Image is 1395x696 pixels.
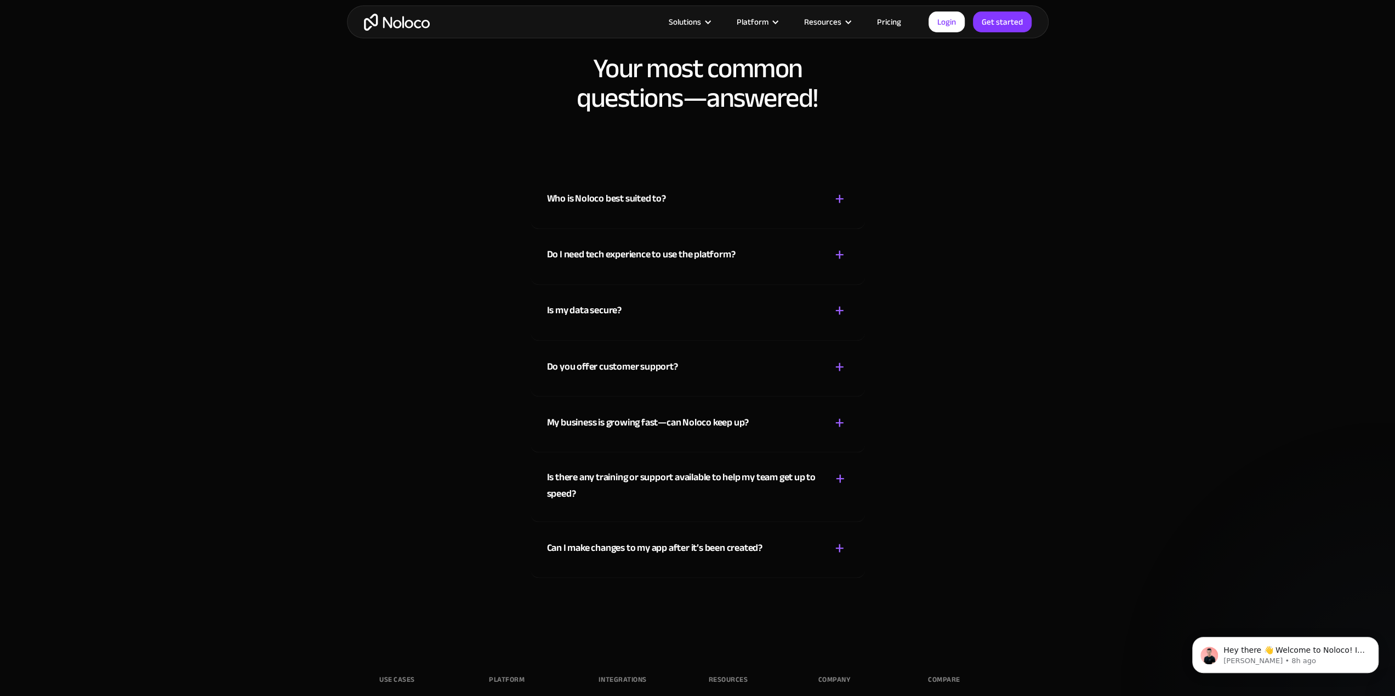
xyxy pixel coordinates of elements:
div: Company [818,671,851,687]
a: Get started [973,11,1032,32]
div: Solutions [669,15,701,29]
div: Use Cases [379,671,415,687]
a: home [364,14,430,31]
div: INTEGRATIONS [599,671,646,687]
div: + [835,245,845,264]
div: Platform [489,671,525,687]
div: My business is growing fast—can Noloco keep up? [547,414,749,430]
div: + [835,538,845,557]
div: Solutions [655,15,723,29]
a: Login [929,11,965,32]
div: + [835,301,845,320]
div: Platform [723,15,790,29]
div: + [835,189,845,209]
div: Can I make changes to my app after it’s been created? [547,539,762,556]
div: Resources [790,15,863,29]
div: + [835,469,845,488]
div: Platform [737,15,768,29]
a: Pricing [863,15,915,29]
div: + [835,413,845,432]
div: Resources [804,15,841,29]
div: Compare [928,671,960,687]
div: Who is Noloco best suited to? [547,191,666,207]
div: Do I need tech experience to use the platform? [547,246,736,263]
div: Do you offer customer support? [547,358,678,375]
div: + [835,357,845,376]
iframe: Intercom notifications message [1176,614,1395,691]
div: Is my data secure? [547,302,622,319]
div: Is there any training or support available to help my team get up to speed? [547,469,819,502]
div: Resources [709,671,748,687]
